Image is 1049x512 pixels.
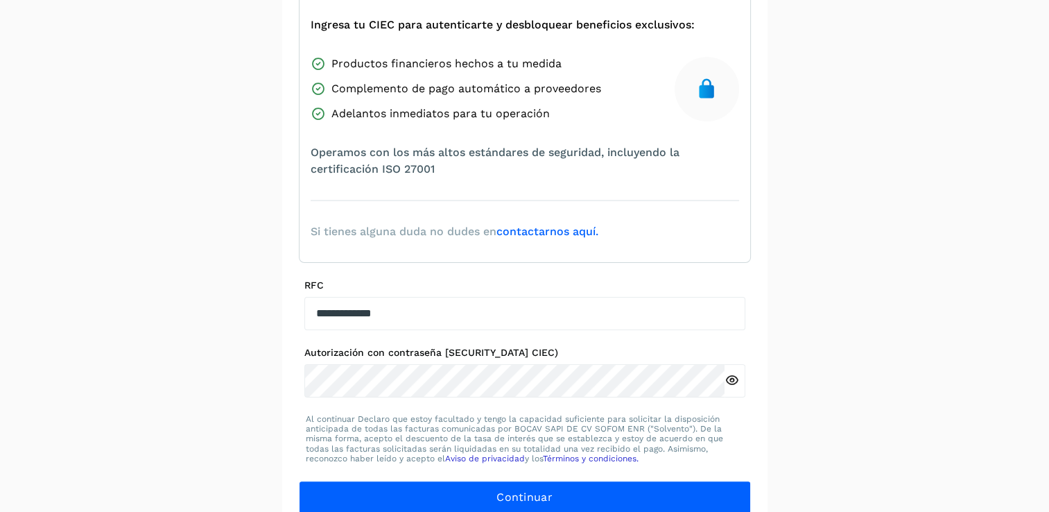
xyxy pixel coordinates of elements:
[445,454,525,463] a: Aviso de privacidad
[304,347,745,359] label: Autorización con contraseña [SECURITY_DATA] CIEC)
[331,105,550,122] span: Adelantos inmediatos para tu operación
[496,490,553,505] span: Continuar
[543,454,639,463] a: Términos y condiciones.
[496,225,598,238] a: contactarnos aquí.
[311,17,695,33] span: Ingresa tu CIEC para autenticarte y desbloquear beneficios exclusivos:
[311,223,598,240] span: Si tienes alguna duda no dudes en
[331,56,562,72] span: Productos financieros hechos a tu medida
[304,280,745,291] label: RFC
[311,144,739,178] span: Operamos con los más altos estándares de seguridad, incluyendo la certificación ISO 27001
[695,78,718,100] img: secure
[306,414,744,464] p: Al continuar Declaro que estoy facultado y tengo la capacidad suficiente para solicitar la dispos...
[331,80,601,97] span: Complemento de pago automático a proveedores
